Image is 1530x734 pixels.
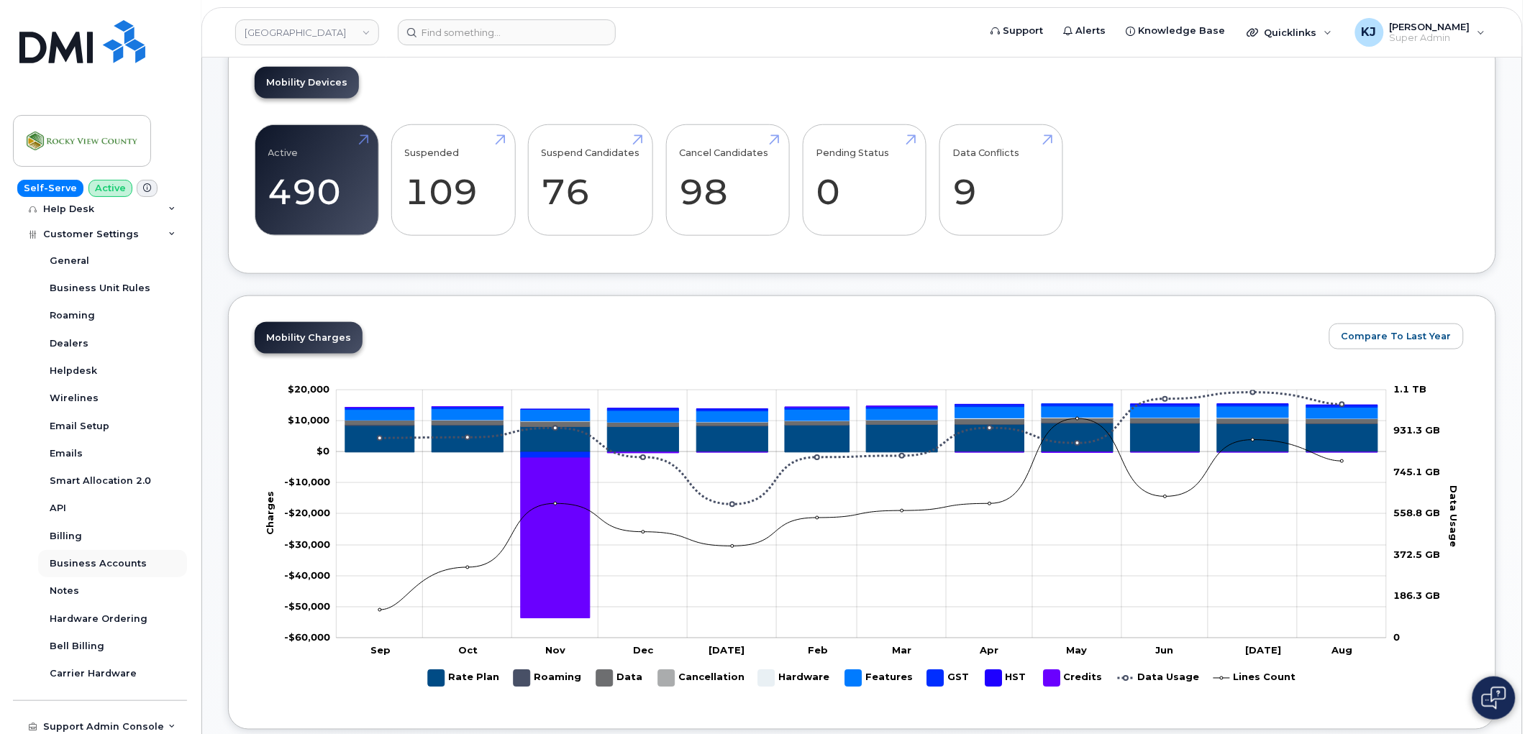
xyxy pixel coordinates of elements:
g: Lines Count [1213,664,1296,692]
g: Features [345,406,1378,422]
tspan: 931.3 GB [1394,425,1441,436]
tspan: Aug [1331,644,1353,656]
tspan: $10,000 [288,415,329,426]
g: HST [985,664,1029,692]
span: Support [1003,24,1044,38]
div: Quicklinks [1237,18,1342,47]
tspan: [DATE] [1246,644,1282,656]
g: GST [927,664,971,692]
tspan: Apr [980,644,999,656]
tspan: Feb [808,644,828,656]
g: Hardware [758,664,831,692]
g: $0 [284,600,330,612]
tspan: Dec [634,644,655,656]
g: $0 [284,477,330,488]
tspan: 745.1 GB [1394,466,1441,477]
g: $0 [284,538,330,550]
a: Suspended 109 [405,133,502,228]
span: Alerts [1076,24,1106,38]
g: $0 [284,631,330,643]
span: Super Admin [1390,32,1470,44]
img: Open chat [1482,687,1506,710]
tspan: May [1067,644,1088,656]
g: Credits [1044,664,1103,692]
tspan: Data Usage [1449,486,1460,548]
g: $0 [284,508,330,519]
span: Compare To Last Year [1342,329,1452,343]
g: Cancellation [658,664,744,692]
tspan: 372.5 GB [1394,549,1441,560]
g: Data Usage [1118,664,1200,692]
g: Roaming [514,664,582,692]
a: Cancel Candidates 98 [679,133,776,228]
tspan: Jun [1156,644,1174,656]
span: [PERSON_NAME] [1390,21,1470,32]
div: Kobe Justice [1345,18,1495,47]
g: Data [345,418,1378,427]
span: KJ [1362,24,1377,41]
g: Rate Plan [428,664,499,692]
tspan: $0 [317,446,329,457]
g: Data [596,664,644,692]
g: Legend [428,664,1296,692]
a: Data Conflicts 9 [952,133,1049,228]
a: Knowledge Base [1116,17,1236,45]
button: Compare To Last Year [1329,324,1464,349]
tspan: 0 [1394,631,1401,643]
a: Support [981,17,1054,45]
tspan: -$60,000 [284,631,330,643]
a: Suspend Candidates 76 [542,133,640,228]
tspan: 1.1 TB [1394,383,1427,395]
tspan: -$20,000 [284,508,330,519]
tspan: Oct [458,644,478,656]
a: Pending Status 0 [816,133,913,228]
tspan: 186.3 GB [1394,590,1441,602]
tspan: 558.8 GB [1394,508,1441,519]
tspan: -$10,000 [284,477,330,488]
tspan: Sep [370,644,391,656]
tspan: Nov [545,644,565,656]
g: Features [845,664,913,692]
tspan: -$30,000 [284,538,330,550]
g: $0 [284,569,330,581]
tspan: -$40,000 [284,569,330,581]
input: Find something... [398,19,616,45]
tspan: $20,000 [288,383,329,395]
g: Rate Plan [345,423,1378,452]
tspan: Charges [265,492,276,536]
a: Mobility Charges [255,322,363,354]
a: Mobility Devices [255,67,359,98]
tspan: Mar [892,644,911,656]
a: Rocky View County [235,19,379,45]
a: Alerts [1054,17,1116,45]
span: Quicklinks [1265,27,1317,38]
g: $0 [288,383,329,395]
tspan: [DATE] [709,644,744,656]
g: $0 [288,415,329,426]
tspan: -$50,000 [284,600,330,612]
a: Active 490 [268,133,365,228]
span: Knowledge Base [1139,24,1226,38]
